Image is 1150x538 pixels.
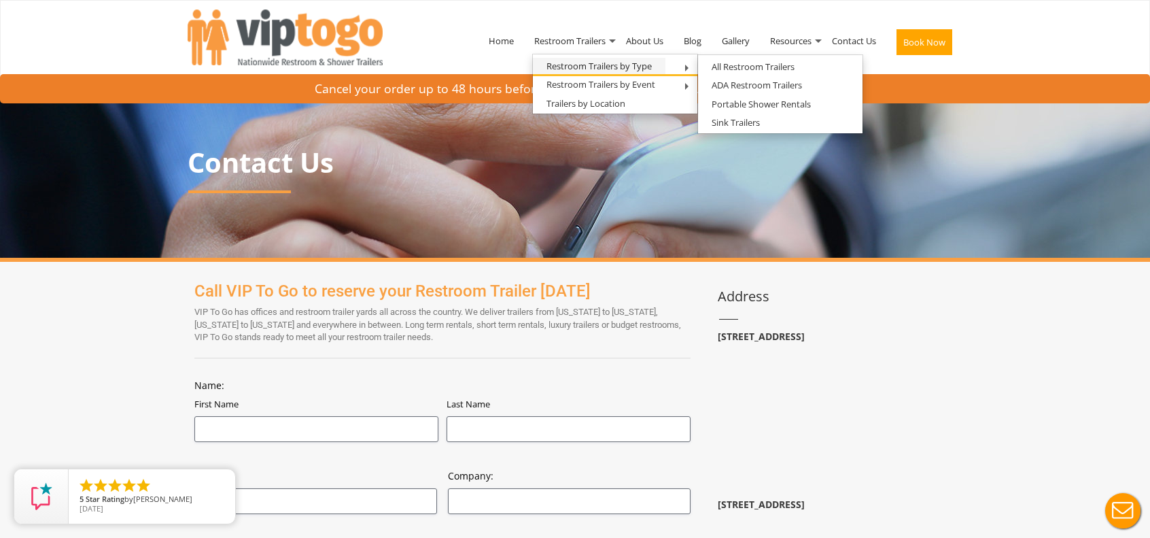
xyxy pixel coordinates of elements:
span: 5 [80,494,84,504]
span: [DATE] [80,503,103,514]
li:  [107,477,123,494]
span: [PERSON_NAME] [133,494,192,504]
span: Star Rating [86,494,124,504]
a: ADA Restroom Trailers [698,77,816,94]
a: Book Now [886,5,962,84]
a: All Restroom Trailers [698,58,808,75]
label: First Name [194,398,438,411]
a: About Us [616,5,674,76]
button: Live Chat [1096,484,1150,538]
button: Book Now [896,29,952,55]
a: Home [478,5,524,76]
a: Contact Us [822,5,886,76]
b: [STREET_ADDRESS] [718,498,805,511]
li:  [135,477,152,494]
li:  [121,477,137,494]
a: Resources [760,5,822,76]
span: by [80,495,224,505]
img: Review Rating [28,483,55,510]
label: Company: [448,469,691,483]
a: Restroom Trailers by Event [533,76,669,93]
li:  [78,477,94,494]
li:  [92,477,109,494]
img: VIPTOGO [188,10,383,65]
a: Gallery [712,5,760,76]
label: Last Name [447,398,691,411]
h1: Call VIP To Go to reserve your Restroom Trailer [DATE] [194,282,691,300]
a: Trailers by Location [533,95,639,112]
h3: Address [718,289,962,304]
a: Blog [674,5,712,76]
p: Contact Us [188,148,962,178]
a: Sink Trailers [698,114,773,131]
a: Restroom Trailers by Type [533,58,665,75]
b: [STREET_ADDRESS] [718,330,805,343]
legend: Name: [194,379,224,392]
a: Portable Shower Rentals [698,96,824,113]
label: Email: [194,469,437,483]
div: VIP To Go has offices and restroom trailer yards all across the country. We deliver trailers from... [194,282,691,344]
a: Restroom Trailers [524,5,616,76]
